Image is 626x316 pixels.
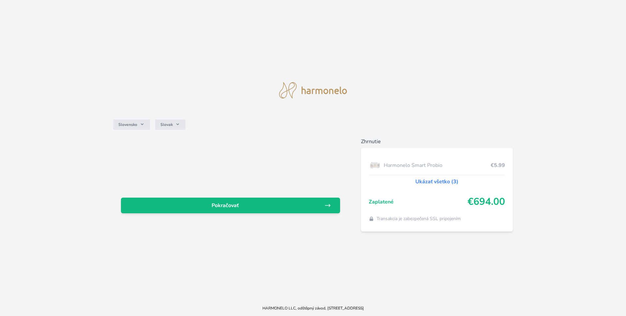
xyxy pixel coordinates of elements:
span: €694.00 [468,196,505,208]
span: Transakcia je zabezpečená SSL pripojením [377,216,461,222]
span: Pokračovať [126,202,324,209]
a: Pokračovať [121,198,340,213]
span: €5.99 [491,161,505,169]
a: Ukázať všetko (3) [415,178,458,186]
span: Zaplatené [369,198,468,206]
button: Slovak [155,119,186,130]
img: Box-6-lahvi-SMART-PROBIO-1_(1)-lo.png [369,157,381,173]
h6: Zhrnutie [361,138,513,145]
img: logo.svg [279,82,347,98]
span: Slovensko [118,122,137,127]
span: Slovak [160,122,173,127]
button: Slovensko [113,119,150,130]
span: Harmonelo Smart Probio [384,161,491,169]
